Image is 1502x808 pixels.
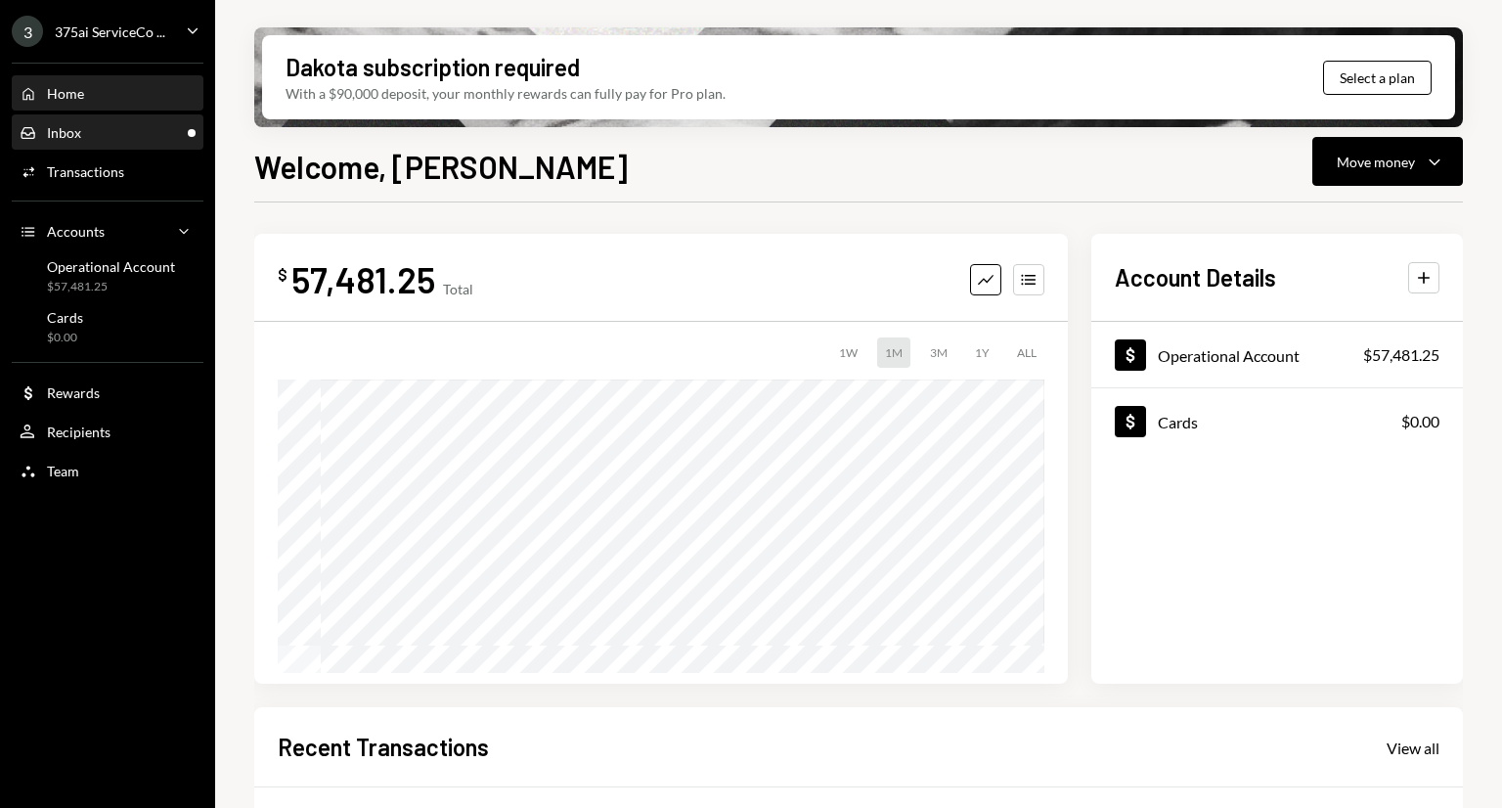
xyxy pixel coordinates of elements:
a: Cards$0.00 [12,303,203,350]
div: Total [443,281,473,297]
button: Move money [1312,137,1463,186]
div: Operational Account [1158,346,1300,365]
a: Operational Account$57,481.25 [12,252,203,299]
h2: Recent Transactions [278,731,489,763]
div: 1Y [967,337,997,368]
div: Accounts [47,223,105,240]
div: $ [278,265,287,285]
div: 57,481.25 [291,257,435,301]
a: Recipients [12,414,203,449]
div: $0.00 [47,330,83,346]
div: Transactions [47,163,124,180]
a: View all [1387,737,1439,758]
div: ALL [1009,337,1044,368]
a: Accounts [12,213,203,248]
h1: Welcome, [PERSON_NAME] [254,147,628,186]
div: Rewards [47,384,100,401]
div: 1W [831,337,865,368]
a: Team [12,453,203,488]
div: Move money [1337,152,1415,172]
div: Team [47,463,79,479]
a: Inbox [12,114,203,150]
div: Home [47,85,84,102]
div: Inbox [47,124,81,141]
div: Cards [1158,413,1198,431]
button: Select a plan [1323,61,1432,95]
a: Cards$0.00 [1091,388,1463,454]
a: Rewards [12,375,203,410]
div: With a $90,000 deposit, your monthly rewards can fully pay for Pro plan. [286,83,726,104]
h2: Account Details [1115,261,1276,293]
div: $0.00 [1401,410,1439,433]
div: 375ai ServiceCo ... [55,23,165,40]
div: 3M [922,337,955,368]
div: View all [1387,739,1439,758]
div: Recipients [47,424,110,440]
a: Home [12,75,203,111]
a: Transactions [12,154,203,189]
div: 3 [12,16,43,47]
div: 1M [877,337,910,368]
div: Cards [47,309,83,326]
div: $57,481.25 [47,279,175,295]
div: $57,481.25 [1363,343,1439,367]
div: Dakota subscription required [286,51,580,83]
a: Operational Account$57,481.25 [1091,322,1463,387]
div: Operational Account [47,258,175,275]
